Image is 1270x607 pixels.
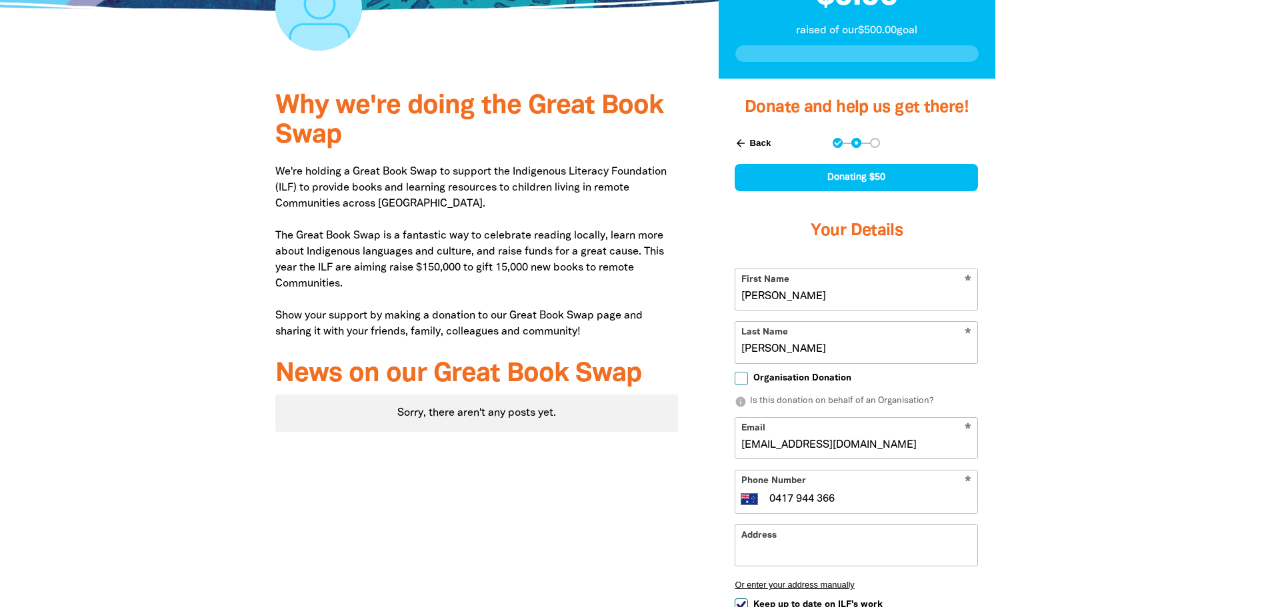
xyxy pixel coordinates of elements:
button: Back [729,132,776,155]
p: Is this donation on behalf of an Organisation? [735,395,978,408]
button: Or enter your address manually [735,580,978,590]
button: Navigate to step 3 of 3 to enter your payment details [870,138,880,148]
input: Organisation Donation [735,372,748,385]
span: Why we're doing the Great Book Swap [275,94,663,148]
span: Organisation Donation [753,372,851,384]
p: We're holding a Great Book Swap to support the Indigenous Literacy Foundation (ILF) to provide bo... [275,164,679,340]
div: Sorry, there aren't any posts yet. [275,394,679,432]
i: info [735,396,747,408]
h3: Your Details [735,205,978,258]
i: Required [965,476,971,488]
div: Donating $50 [735,164,978,191]
i: arrow_back [735,137,747,149]
p: raised of our $500.00 goal [735,23,979,39]
h3: News on our Great Book Swap [275,360,679,389]
button: Navigate to step 2 of 3 to enter your details [851,138,861,148]
div: Paginated content [275,394,679,432]
span: Donate and help us get there! [745,100,969,115]
button: Navigate to step 1 of 3 to enter your donation amount [833,138,843,148]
